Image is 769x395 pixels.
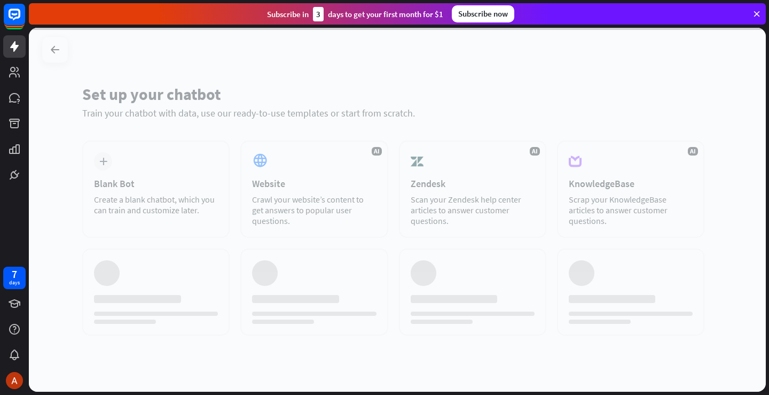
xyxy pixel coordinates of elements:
[313,7,324,21] div: 3
[3,267,26,289] a: 7 days
[9,279,20,286] div: days
[452,5,514,22] div: Subscribe now
[267,7,443,21] div: Subscribe in days to get your first month for $1
[12,269,17,279] div: 7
